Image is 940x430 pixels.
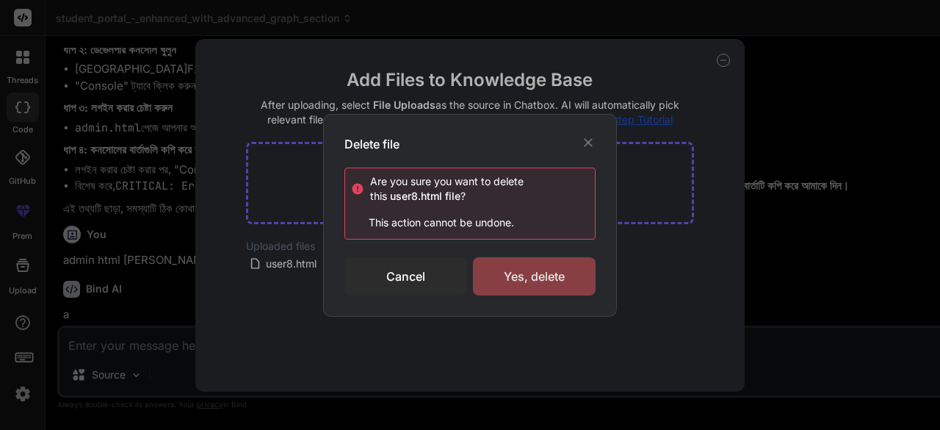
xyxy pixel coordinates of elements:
[344,257,467,295] div: Cancel
[344,135,399,153] h3: Delete file
[370,174,595,204] div: Are you sure you want to delete this ?
[387,190,460,202] span: user8.html file
[473,257,596,295] div: Yes, delete
[351,215,595,230] p: This action cannot be undone.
